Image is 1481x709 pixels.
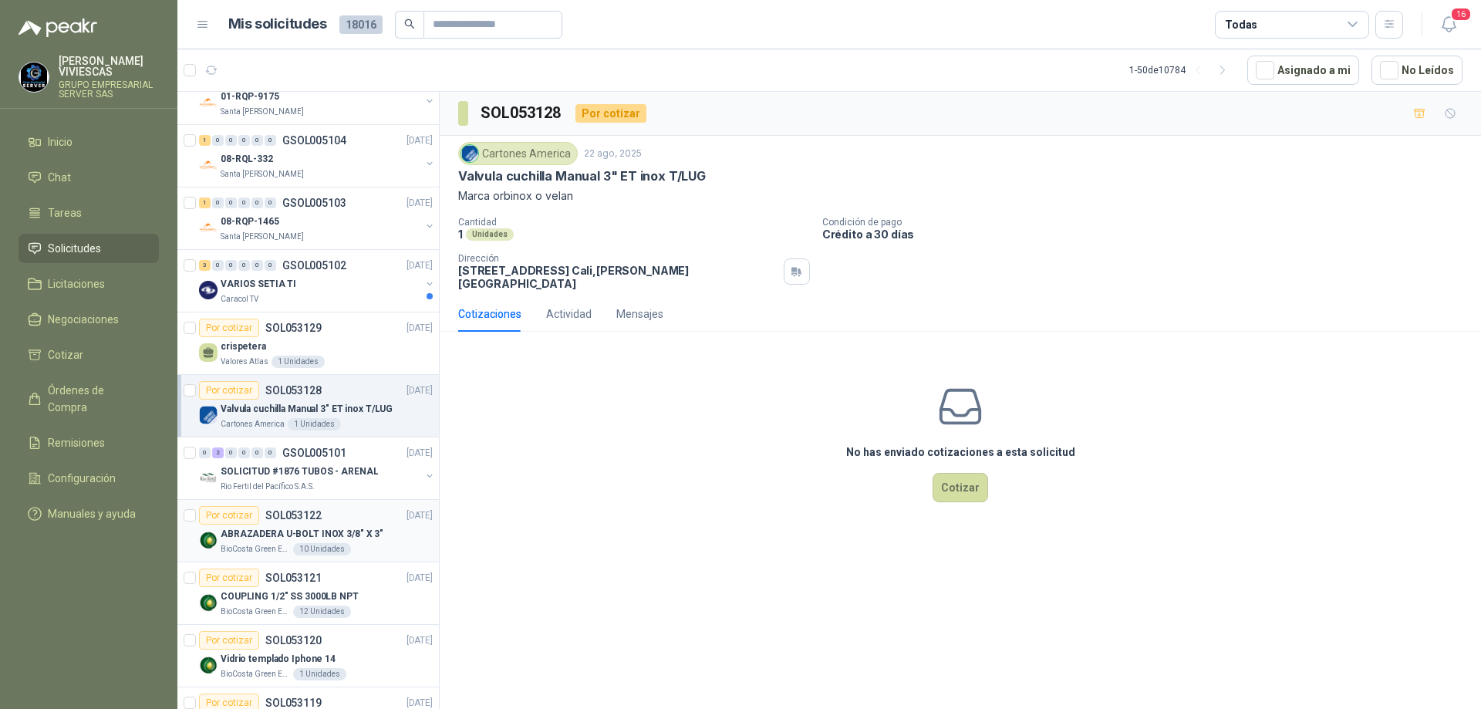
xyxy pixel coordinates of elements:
[221,293,258,306] p: Caracol TV
[404,19,415,29] span: search
[225,447,237,458] div: 0
[282,260,346,271] p: GSOL005102
[19,340,159,370] a: Cotizar
[933,473,988,502] button: Cotizar
[199,406,218,424] img: Company Logo
[461,145,478,162] img: Company Logo
[265,447,276,458] div: 0
[177,375,439,437] a: Por cotizarSOL053128[DATE] Company LogoValvula cuchilla Manual 3" ET inox T/LUGCartones America1 ...
[407,446,433,461] p: [DATE]
[221,356,268,368] p: Valores Atlas
[265,322,322,333] p: SOL053129
[1225,16,1257,33] div: Todas
[199,444,436,493] a: 0 2 0 0 0 0 GSOL005101[DATE] Company LogoSOLICITUD #1876 TUBOS - ARENALRio Fertil del Pacífico S....
[407,133,433,148] p: [DATE]
[407,258,433,273] p: [DATE]
[199,569,259,587] div: Por cotizar
[59,56,159,77] p: [PERSON_NAME] VIVIESCAS
[265,572,322,583] p: SOL053121
[48,434,105,451] span: Remisiones
[221,231,304,243] p: Santa [PERSON_NAME]
[221,464,378,479] p: SOLICITUD #1876 TUBOS - ARENAL
[177,500,439,562] a: Por cotizarSOL053122[DATE] Company LogoABRAZADERA U-BOLT INOX 3/8" X 3"BioCosta Green Energy S.A....
[282,135,346,146] p: GSOL005104
[293,543,351,555] div: 10 Unidades
[199,593,218,612] img: Company Logo
[199,156,218,174] img: Company Logo
[199,93,218,112] img: Company Logo
[282,447,346,458] p: GSOL005101
[238,260,250,271] div: 0
[1450,7,1472,22] span: 16
[19,305,159,334] a: Negociaciones
[59,80,159,99] p: GRUPO EMPRESARIAL SERVER SAS
[458,142,578,165] div: Cartones America
[265,135,276,146] div: 0
[466,228,514,241] div: Unidades
[265,510,322,521] p: SOL053122
[282,198,346,208] p: GSOL005103
[407,633,433,648] p: [DATE]
[251,260,263,271] div: 0
[199,256,436,306] a: 3 0 0 0 0 0 GSOL005102[DATE] Company LogoVARIOS SETIA TICaracol TV
[19,62,49,92] img: Company Logo
[221,168,304,181] p: Santa [PERSON_NAME]
[221,543,290,555] p: BioCosta Green Energy S.A.S
[221,668,290,680] p: BioCosta Green Energy S.A.S
[1247,56,1359,85] button: Asignado a mi
[288,418,341,430] div: 1 Unidades
[1129,58,1235,83] div: 1 - 50 de 10784
[221,89,279,104] p: 01-RQP-9175
[199,319,259,337] div: Por cotizar
[48,382,144,416] span: Órdenes de Compra
[822,217,1475,228] p: Condición de pago
[212,135,224,146] div: 0
[199,656,218,674] img: Company Logo
[199,381,259,400] div: Por cotizar
[221,652,336,667] p: Vidrio templado Iphone 14
[616,306,663,322] div: Mensajes
[225,135,237,146] div: 0
[458,217,810,228] p: Cantidad
[546,306,592,322] div: Actividad
[199,198,211,208] div: 1
[221,606,290,618] p: BioCosta Green Energy S.A.S
[221,339,266,354] p: crispetera
[48,346,83,363] span: Cotizar
[272,356,325,368] div: 1 Unidades
[407,571,433,586] p: [DATE]
[19,127,159,157] a: Inicio
[458,228,463,241] p: 1
[48,133,73,150] span: Inicio
[238,198,250,208] div: 0
[48,470,116,487] span: Configuración
[846,444,1075,461] h3: No has enviado cotizaciones a esta solicitud
[199,260,211,271] div: 3
[19,19,97,37] img: Logo peakr
[199,194,436,243] a: 1 0 0 0 0 0 GSOL005103[DATE] Company Logo08-RQP-1465Santa [PERSON_NAME]
[48,275,105,292] span: Licitaciones
[19,269,159,299] a: Licitaciones
[407,321,433,336] p: [DATE]
[339,15,383,34] span: 18016
[221,152,273,167] p: 08-RQL-332
[19,198,159,228] a: Tareas
[228,13,327,35] h1: Mis solicitudes
[225,260,237,271] div: 0
[199,468,218,487] img: Company Logo
[822,228,1475,241] p: Crédito a 30 días
[199,631,259,650] div: Por cotizar
[584,147,642,161] p: 22 ago, 2025
[199,506,259,525] div: Por cotizar
[1435,11,1462,39] button: 16
[19,499,159,528] a: Manuales y ayuda
[177,625,439,687] a: Por cotizarSOL053120[DATE] Company LogoVidrio templado Iphone 14BioCosta Green Energy S.A.S1 Unid...
[48,311,119,328] span: Negociaciones
[48,204,82,221] span: Tareas
[221,402,393,417] p: Valvula cuchilla Manual 3" ET inox T/LUG
[48,169,71,186] span: Chat
[407,196,433,211] p: [DATE]
[177,312,439,375] a: Por cotizarSOL053129[DATE] crispeteraValores Atlas1 Unidades
[238,447,250,458] div: 0
[212,198,224,208] div: 0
